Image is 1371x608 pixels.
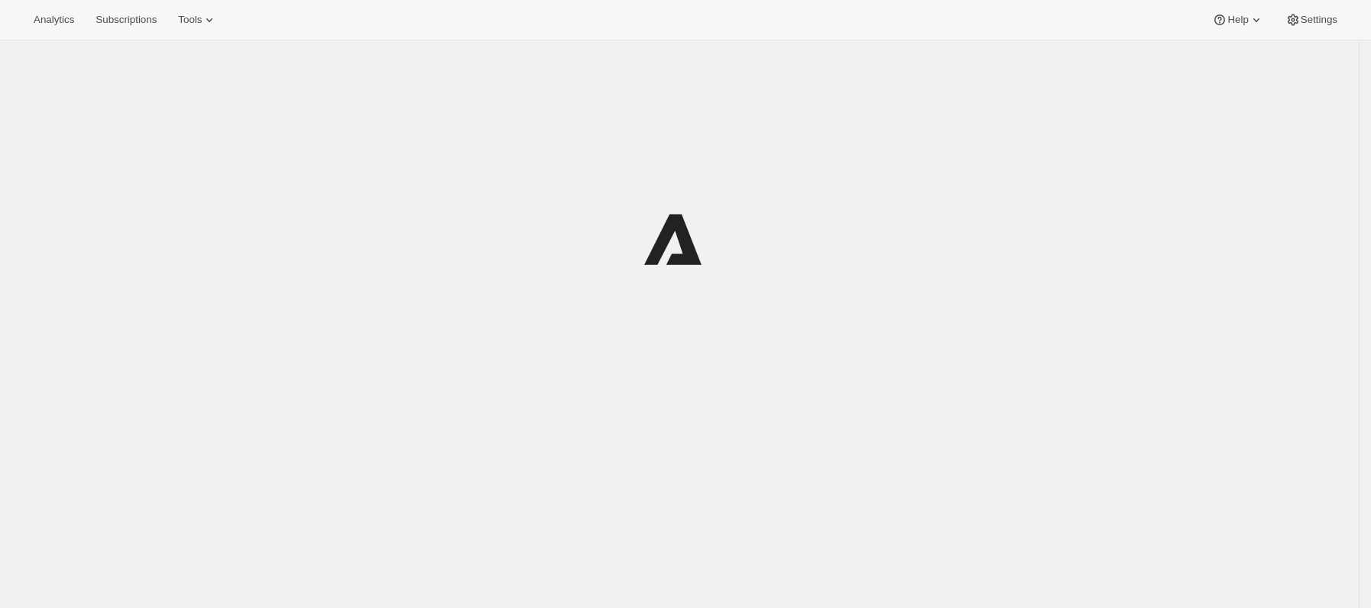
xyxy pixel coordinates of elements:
[1301,14,1337,26] span: Settings
[86,9,166,31] button: Subscriptions
[1276,9,1347,31] button: Settings
[169,9,226,31] button: Tools
[178,14,202,26] span: Tools
[34,14,74,26] span: Analytics
[96,14,157,26] span: Subscriptions
[1227,14,1248,26] span: Help
[1203,9,1272,31] button: Help
[24,9,83,31] button: Analytics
